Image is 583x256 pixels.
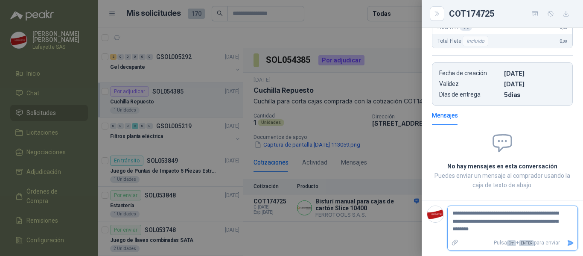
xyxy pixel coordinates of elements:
[437,36,490,46] span: Total Flete
[448,235,462,250] label: Adjuntar archivos
[432,111,458,120] div: Mensajes
[504,80,566,88] p: [DATE]
[439,91,501,98] p: Días de entrega
[504,70,566,77] p: [DATE]
[519,240,534,246] span: ENTER
[562,39,567,44] span: ,00
[439,80,501,88] p: Validez
[507,240,516,246] span: Ctrl
[463,36,488,46] div: Incluido
[504,91,566,98] p: 5 dias
[449,7,573,21] div: COT174725
[462,235,564,250] p: Pulsa + para enviar
[439,70,501,77] p: Fecha de creación
[563,235,577,250] button: Enviar
[560,38,567,44] span: 0
[562,25,567,30] span: ,00
[427,206,443,222] img: Company Logo
[432,9,442,19] button: Close
[432,171,573,190] p: Puedes enviar un mensaje al comprador usando la caja de texto de abajo.
[432,162,573,171] h2: No hay mensajes en esta conversación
